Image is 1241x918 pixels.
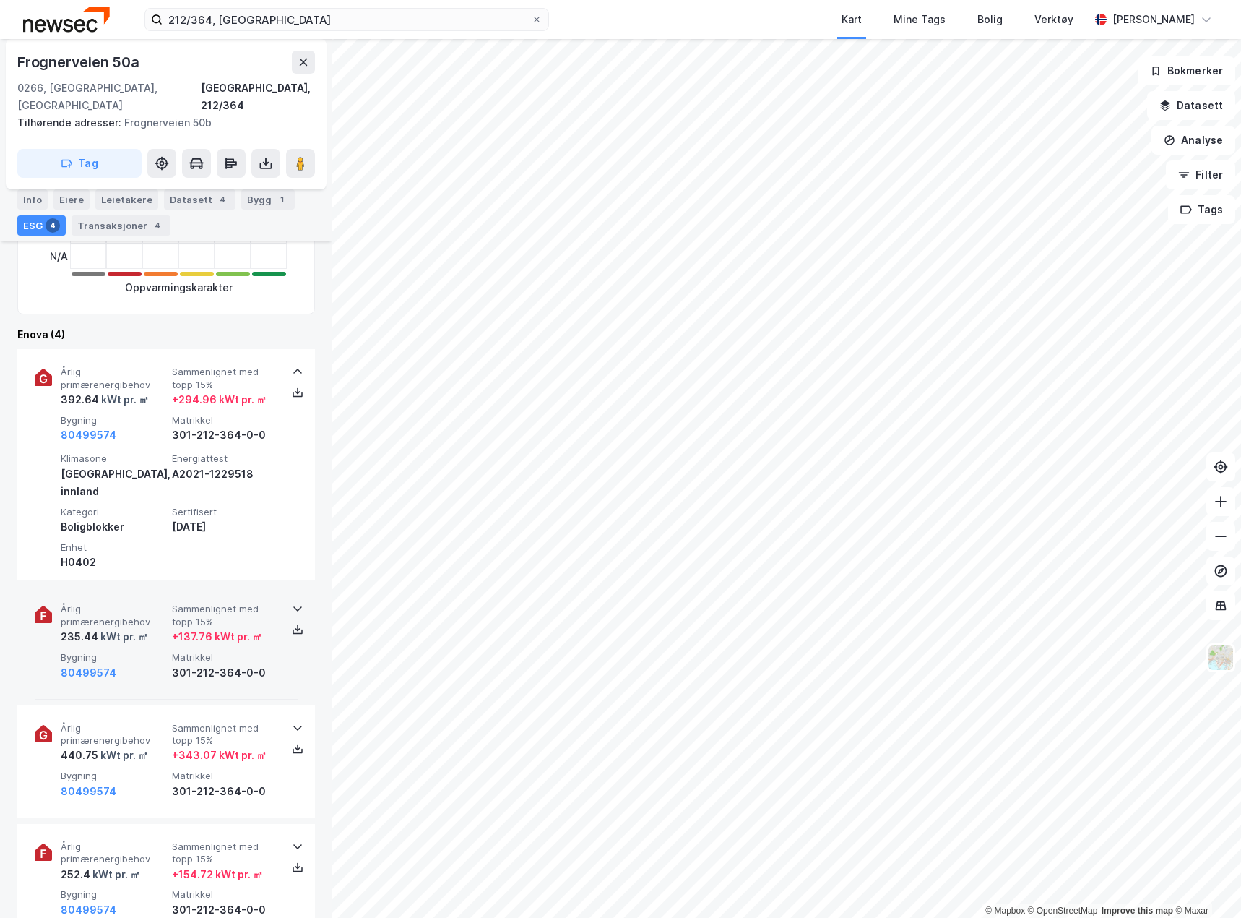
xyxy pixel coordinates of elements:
div: 301-212-364-0-0 [172,426,277,444]
div: Kontrollprogram for chat [1169,849,1241,918]
div: Oppvarmingskarakter [125,279,233,296]
div: 235.44 [61,628,148,645]
span: Tilhørende adresser: [17,116,124,129]
input: Søk på adresse, matrikkel, gårdeiere, leietakere eller personer [163,9,531,30]
div: Verktøy [1034,11,1073,28]
span: Sammenlignet med topp 15% [172,722,277,747]
button: 80499574 [61,664,116,682]
span: Energiattest [172,452,277,465]
span: Matrikkel [172,651,277,664]
div: [GEOGRAPHIC_DATA], 212/364 [201,80,315,114]
span: Sammenlignet med topp 15% [172,603,277,628]
button: 80499574 [61,426,116,444]
div: 0266, [GEOGRAPHIC_DATA], [GEOGRAPHIC_DATA] [17,80,201,114]
span: Matrikkel [172,770,277,782]
div: N/A [50,244,68,269]
div: 252.4 [61,866,140,883]
button: Tags [1168,195,1235,224]
span: Årlig primærenergibehov [61,841,166,866]
span: Enhet [61,541,166,554]
div: Enova (4) [17,326,315,343]
img: newsec-logo.f6e21ccffca1b3a03d2d.png [23,7,110,32]
span: Sertifisert [172,506,277,518]
span: Matrikkel [172,888,277,901]
button: Tag [17,149,142,178]
div: + 294.96 kWt pr. ㎡ [172,391,267,408]
div: [PERSON_NAME] [1112,11,1195,28]
div: 392.64 [61,391,149,408]
a: Mapbox [985,906,1025,916]
div: ESG [17,215,66,236]
div: kWt pr. ㎡ [98,747,148,764]
div: Datasett [164,189,235,210]
span: Bygning [61,651,166,664]
div: [DATE] [172,518,277,536]
div: Boligblokker [61,518,166,536]
span: Matrikkel [172,414,277,426]
iframe: Chat Widget [1169,849,1241,918]
a: OpenStreetMap [1028,906,1098,916]
div: 4 [215,192,230,207]
span: Klimasone [61,452,166,465]
span: Bygning [61,888,166,901]
div: Info [17,189,48,210]
div: Frognerveien 50b [17,114,303,132]
div: + 137.76 kWt pr. ㎡ [172,628,262,645]
a: Improve this map [1102,906,1173,916]
button: Filter [1166,160,1235,189]
span: Kategori [61,506,166,518]
div: Bygg [241,189,295,210]
div: Mine Tags [894,11,946,28]
button: Datasett [1147,91,1235,120]
div: H0402 [61,554,166,571]
span: Årlig primærenergibehov [61,603,166,628]
span: Bygning [61,414,166,426]
span: Årlig primærenergibehov [61,366,166,391]
div: + 154.72 kWt pr. ㎡ [172,866,263,883]
div: 4 [46,218,60,233]
div: Leietakere [95,189,158,210]
div: kWt pr. ㎡ [90,866,140,883]
button: Bokmerker [1138,56,1235,85]
div: Transaksjoner [72,215,170,236]
div: [GEOGRAPHIC_DATA], innland [61,466,166,500]
span: Årlig primærenergibehov [61,722,166,747]
img: Z [1207,644,1234,672]
div: 301-212-364-0-0 [172,664,277,682]
div: Frognerveien 50a [17,51,142,74]
div: 1 [274,192,289,207]
div: + 343.07 kWt pr. ㎡ [172,747,267,764]
span: Bygning [61,770,166,782]
div: Eiere [53,189,90,210]
div: 301-212-364-0-0 [172,783,277,800]
button: 80499574 [61,783,116,800]
div: kWt pr. ㎡ [98,628,148,645]
div: Kart [842,11,862,28]
div: 440.75 [61,747,148,764]
button: Analyse [1151,126,1235,155]
div: 4 [150,218,165,233]
div: Bolig [977,11,1003,28]
span: Sammenlignet med topp 15% [172,841,277,866]
span: Sammenlignet med topp 15% [172,366,277,391]
div: kWt pr. ㎡ [99,391,149,408]
div: A2021-1229518 [172,466,277,483]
